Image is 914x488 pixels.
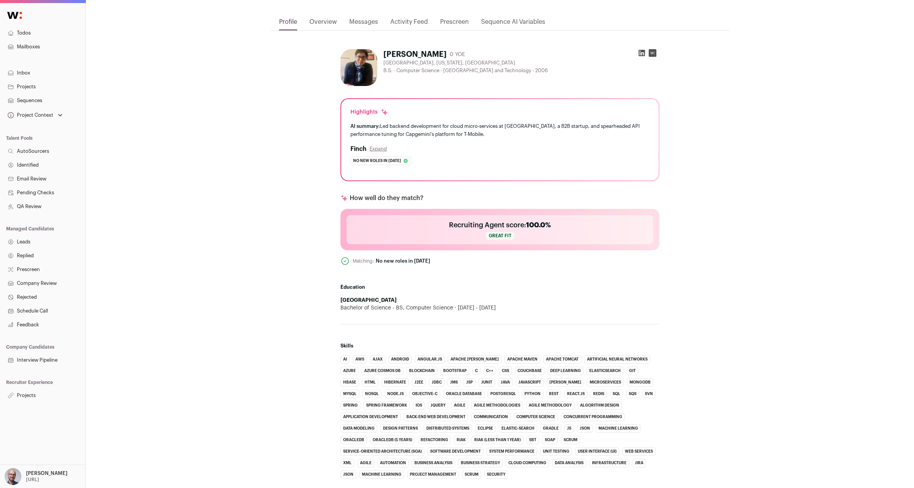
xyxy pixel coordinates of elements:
li: Concurrent Programming [561,413,625,421]
li: Riak [454,436,469,444]
li: Git [626,367,638,375]
li: automation [377,459,409,467]
span: [GEOGRAPHIC_DATA], [US_STATE], [GEOGRAPHIC_DATA] [383,60,515,66]
li: Ajax [370,355,385,364]
li: Azure Cosmos DB [362,367,403,375]
li: SOAP [542,436,558,444]
span: No new roles in [DATE] [353,157,401,165]
strong: [GEOGRAPHIC_DATA] [340,298,396,303]
li: Angular.js [415,355,445,364]
li: Redis [590,390,607,398]
li: Apache Tomcat [543,355,581,364]
a: Overview [309,17,337,30]
li: Agile [451,401,468,410]
a: Messages [349,17,378,30]
li: AWS [353,355,367,364]
li: Spring Framework [363,401,410,410]
li: REST [546,390,561,398]
li: Agile Methodologies [471,401,523,410]
li: Hibernate [381,378,409,387]
li: Azure [340,367,358,375]
li: cloud computing [506,459,549,467]
li: HTML [362,378,378,387]
li: JSP [464,378,475,387]
li: Data Modeling [340,424,377,433]
li: J2EE [412,378,426,387]
li: C++ [483,367,496,375]
div: Led backend development for cloud micro-services at [GEOGRAPHIC_DATA], a B2B startup, and spearhe... [350,122,649,138]
button: Open dropdown [6,110,64,121]
p: [URL] [26,476,39,483]
li: C [472,367,480,375]
li: Design patterns [380,424,421,433]
a: Activity Feed [390,17,428,30]
li: Scrum [561,436,580,444]
div: No new roles in [DATE] [376,258,430,264]
h2: Education [340,284,659,290]
h2: Skills [340,343,659,349]
h2: Recruiting Agent score: [449,220,551,230]
li: infrastructure [589,459,629,467]
li: AI [340,355,350,364]
a: Sequence AI Variables [481,17,545,30]
li: OracleDB (5 years) [370,436,415,444]
li: Elasticsearch [587,367,623,375]
li: Android [388,355,412,364]
li: SBT [526,436,539,444]
span: 100.0% [526,222,551,228]
li: machine learning [359,470,404,479]
li: Machine Learning [596,424,641,433]
li: Algorithm Design [577,401,622,410]
li: Unit Testing [540,447,572,456]
li: JMS [447,378,460,387]
li: Agile Methodology [526,401,574,410]
li: Eclipse [475,424,496,433]
li: Software Development [427,447,483,456]
li: SQL [610,390,623,398]
h1: [PERSON_NAME] [383,49,447,60]
li: React.js [564,390,587,398]
li: JUnit [478,378,495,387]
li: SQS [626,390,639,398]
li: Communication [471,413,511,421]
a: Profile [279,17,297,30]
li: Distributed Systems [424,424,472,433]
img: Wellfound [3,8,26,23]
li: Elastic-Search [499,424,537,433]
li: Riak (Less than 1 year) [472,436,523,444]
li: business analysis [412,459,455,467]
li: iOS [413,401,425,410]
li: jira [632,459,646,467]
li: agile [357,459,374,467]
li: Refactoring [418,436,451,444]
li: XML [340,459,354,467]
li: Node.js [385,390,406,398]
li: Service-Oriented Architecture (SOA) [340,447,424,456]
img: 13037945-medium_jpg [5,468,21,485]
span: [DATE] - [DATE] [453,304,496,312]
li: Apache [PERSON_NAME] [448,355,501,364]
li: project management [407,470,459,479]
span: AI summary: [350,124,380,129]
div: 0 YOE [450,51,465,58]
li: Application Development [340,413,401,421]
li: JDBC [429,378,444,387]
li: business strategy [458,459,503,467]
li: Java [498,378,513,387]
li: MongoDB [627,378,653,387]
a: Prescreen [440,17,469,30]
li: User Interface (UI) [575,447,619,456]
div: Highlights [350,108,388,116]
div: B.S. - Computer Science - [GEOGRAPHIC_DATA] and Technology - 2006 [383,68,659,74]
li: [PERSON_NAME] [547,378,584,387]
li: json [340,470,356,479]
button: Open dropdown [3,468,69,485]
li: System Performance [487,447,537,456]
img: 9f0802b356fda7acc4a10e7a19303a5264a4e77e532c99ad9a3d9a9545062ed3.jpg [340,49,377,86]
div: Project Context [6,112,53,118]
li: Artificial Neural Networks [584,355,650,364]
li: Web Services [622,447,656,456]
li: JS [564,424,574,433]
li: Objective-C [409,390,440,398]
li: scrum [462,470,481,479]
